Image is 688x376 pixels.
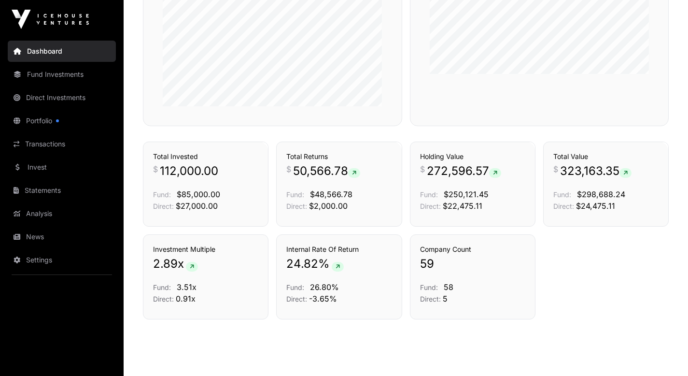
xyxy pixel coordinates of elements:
[427,163,501,179] span: 272,596.57
[153,256,178,272] span: 2.89
[310,282,339,292] span: 26.80%
[420,256,434,272] span: 59
[286,245,392,254] h3: Internal Rate Of Return
[576,201,615,211] span: $24,475.11
[420,163,425,175] span: $
[420,295,441,303] span: Direct:
[286,190,304,199] span: Fund:
[309,201,348,211] span: $2,000.00
[8,249,116,271] a: Settings
[286,295,307,303] span: Direct:
[153,245,258,254] h3: Investment Multiple
[420,283,438,291] span: Fund:
[286,283,304,291] span: Fund:
[553,190,571,199] span: Fund:
[176,294,196,304] span: 0.91x
[153,283,171,291] span: Fund:
[286,202,307,210] span: Direct:
[8,157,116,178] a: Invest
[8,64,116,85] a: Fund Investments
[553,152,659,161] h3: Total Value
[178,256,184,272] span: x
[12,10,89,29] img: Icehouse Ventures Logo
[8,41,116,62] a: Dashboard
[177,189,220,199] span: $85,000.00
[153,190,171,199] span: Fund:
[444,189,489,199] span: $250,121.45
[310,189,352,199] span: $48,566.78
[153,163,158,175] span: $
[318,256,330,272] span: %
[8,110,116,131] a: Portfolio
[8,203,116,224] a: Analysis
[640,330,688,376] iframe: Chat Widget
[177,282,197,292] span: 3.51x
[309,294,337,304] span: -3.65%
[560,163,632,179] span: 323,163.35
[153,295,174,303] span: Direct:
[8,226,116,247] a: News
[286,152,392,161] h3: Total Returns
[8,87,116,108] a: Direct Investments
[443,294,448,304] span: 5
[420,190,438,199] span: Fund:
[286,256,318,272] span: 24.82
[420,202,441,210] span: Direct:
[577,189,625,199] span: $298,688.24
[153,152,258,161] h3: Total Invested
[176,201,218,211] span: $27,000.00
[420,152,525,161] h3: Holding Value
[553,163,558,175] span: $
[286,163,291,175] span: $
[160,163,218,179] span: 112,000.00
[293,163,360,179] span: 50,566.78
[420,245,525,254] h3: Company Count
[444,282,453,292] span: 58
[443,201,482,211] span: $22,475.11
[153,202,174,210] span: Direct:
[8,133,116,155] a: Transactions
[553,202,574,210] span: Direct:
[8,180,116,201] a: Statements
